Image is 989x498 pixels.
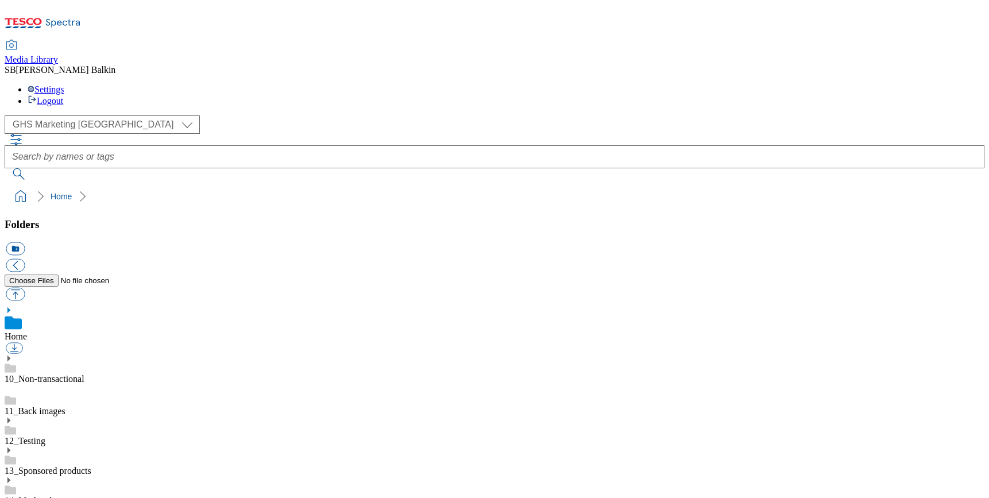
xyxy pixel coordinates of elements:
[5,55,58,64] span: Media Library
[5,41,58,65] a: Media Library
[5,145,984,168] input: Search by names or tags
[28,96,63,106] a: Logout
[5,466,91,476] a: 13_Sponsored products
[5,186,984,207] nav: breadcrumb
[5,436,45,446] a: 12_Testing
[5,218,984,231] h3: Folders
[5,374,84,384] a: 10_Non-transactional
[5,65,16,75] span: SB
[5,406,65,416] a: 11_Back images
[16,65,116,75] span: [PERSON_NAME] Balkin
[5,331,27,341] a: Home
[28,84,64,94] a: Settings
[51,192,72,201] a: Home
[11,187,30,206] a: home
